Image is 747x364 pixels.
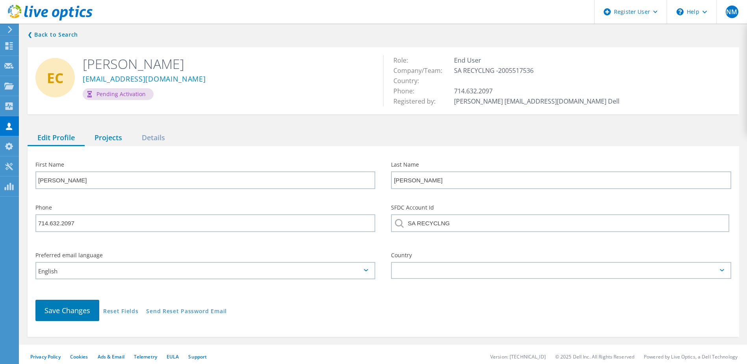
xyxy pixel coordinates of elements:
li: Powered by Live Optics, a Dell Technology [644,353,738,360]
a: Telemetry [134,353,157,360]
span: Company/Team: [393,66,450,75]
span: Registered by: [393,97,443,106]
a: Cookies [70,353,88,360]
label: Phone [35,205,375,210]
td: [PERSON_NAME] [EMAIL_ADDRESS][DOMAIN_NAME] Dell [452,96,621,106]
span: Save Changes [44,306,90,315]
a: Live Optics Dashboard [8,17,93,22]
span: Phone: [393,87,422,95]
button: Save Changes [35,300,99,321]
span: Role: [393,56,416,65]
span: EC [47,71,63,85]
li: Version: [TECHNICAL_ID] [490,353,546,360]
a: Send Reset Password Email [146,308,227,315]
a: Back to search [28,30,78,39]
label: Country [391,253,731,258]
a: Support [188,353,207,360]
div: Pending Activation [83,88,154,100]
li: © 2025 Dell Inc. All Rights Reserved [555,353,634,360]
span: Country: [393,76,427,85]
label: Last Name [391,162,731,167]
a: Ads & Email [98,353,124,360]
a: [EMAIL_ADDRESS][DOMAIN_NAME] [83,75,206,84]
div: Details [132,130,175,146]
h2: [PERSON_NAME] [83,55,371,72]
div: Projects [85,130,132,146]
svg: \n [677,8,684,15]
div: Edit Profile [28,130,85,146]
td: End User [452,55,621,65]
a: Privacy Policy [30,353,61,360]
a: EULA [167,353,179,360]
a: Reset Fields [103,308,138,315]
label: First Name [35,162,375,167]
span: NM [726,9,737,15]
td: 714.632.2097 [452,86,621,96]
label: SFDC Account Id [391,205,731,210]
label: Preferred email language [35,253,375,258]
span: SA RECYCLNG -2005517536 [454,66,541,75]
